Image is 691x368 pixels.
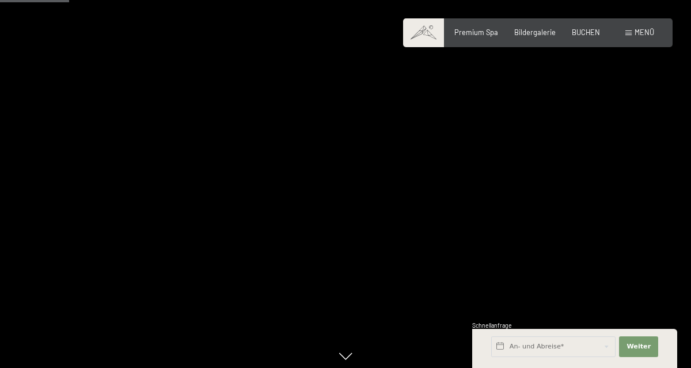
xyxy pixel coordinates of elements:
span: Weiter [627,342,651,351]
span: Menü [635,28,654,37]
a: Bildergalerie [514,28,556,37]
span: Schnellanfrage [472,322,512,329]
a: Premium Spa [454,28,498,37]
button: Weiter [619,336,658,357]
a: BUCHEN [572,28,600,37]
